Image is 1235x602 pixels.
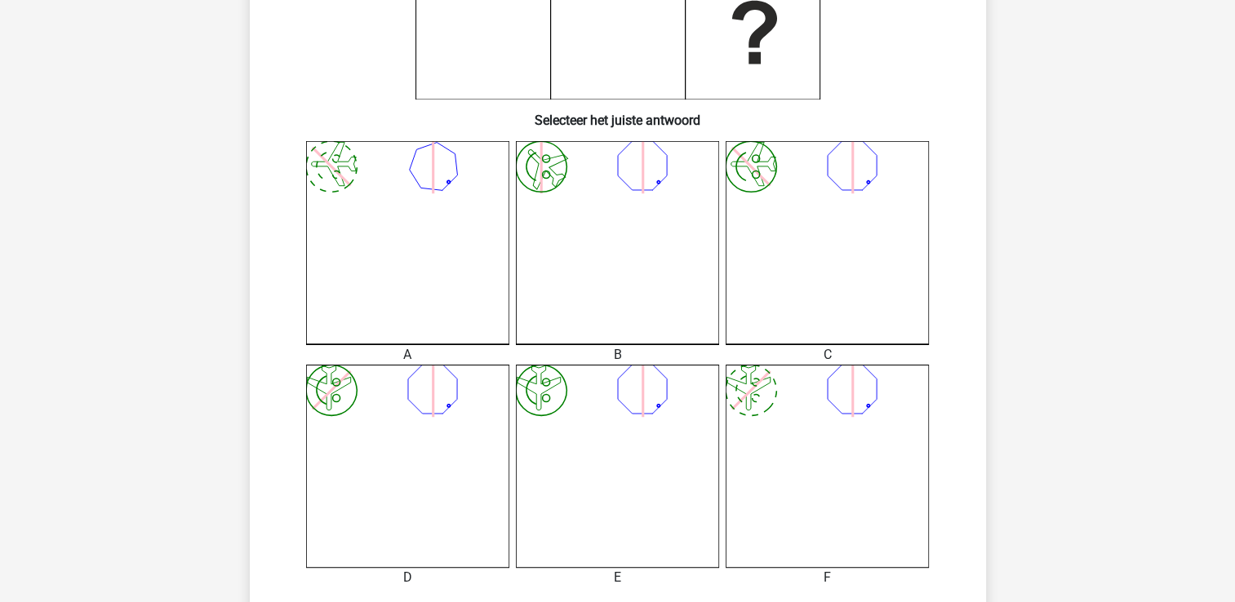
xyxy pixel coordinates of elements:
div: F [713,568,941,587]
div: D [294,568,522,587]
div: E [504,568,731,587]
div: A [294,345,522,365]
div: C [713,345,941,365]
h6: Selecteer het juiste antwoord [276,100,960,128]
div: B [504,345,731,365]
